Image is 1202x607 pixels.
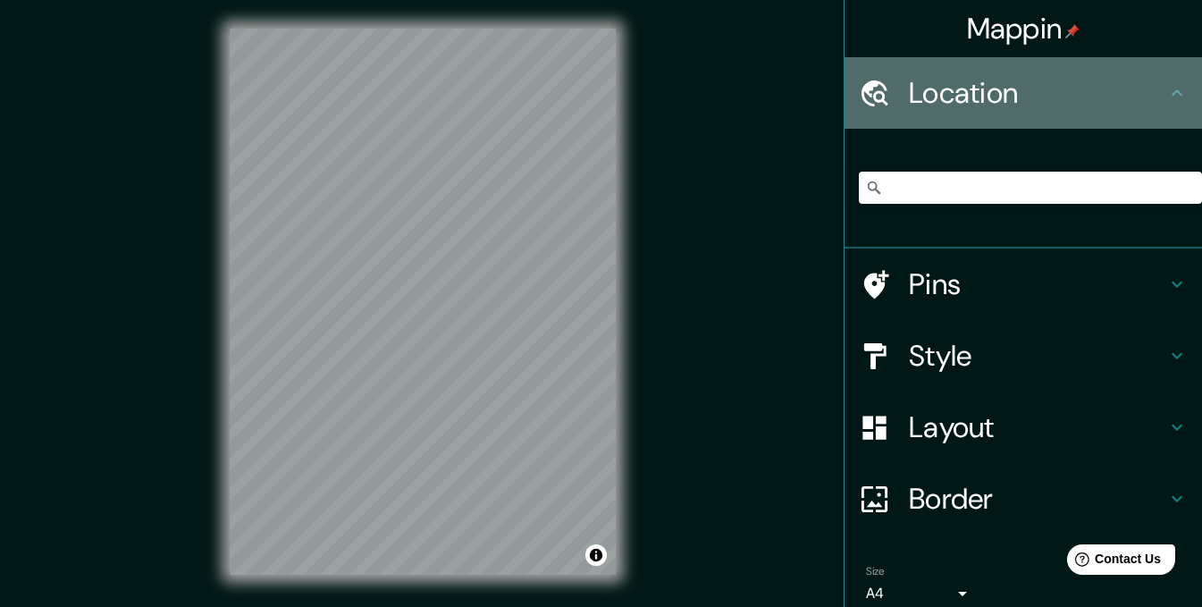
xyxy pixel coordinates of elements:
div: Pins [845,249,1202,320]
h4: Mappin [967,11,1080,46]
iframe: Help widget launcher [1043,537,1182,587]
h4: Location [909,75,1166,111]
button: Toggle attribution [585,544,607,566]
h4: Pins [909,266,1166,302]
canvas: Map [230,29,616,575]
input: Pick your city or area [859,172,1202,204]
h4: Style [909,338,1166,374]
img: pin-icon.png [1065,24,1080,38]
div: Layout [845,392,1202,463]
h4: Layout [909,409,1166,445]
div: Location [845,57,1202,129]
label: Size [866,564,885,579]
div: Border [845,463,1202,535]
div: Style [845,320,1202,392]
h4: Border [909,481,1166,517]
